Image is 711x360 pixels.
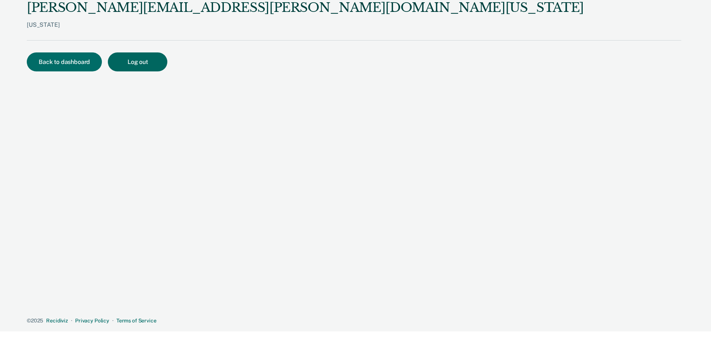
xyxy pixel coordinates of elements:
[46,318,68,324] a: Recidiviz
[108,52,167,71] button: Log out
[27,318,43,324] span: © 2025
[27,59,108,65] a: Back to dashboard
[116,318,157,324] a: Terms of Service
[27,21,584,40] div: [US_STATE]
[27,52,102,71] button: Back to dashboard
[27,318,681,324] div: · ·
[75,318,109,324] a: Privacy Policy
